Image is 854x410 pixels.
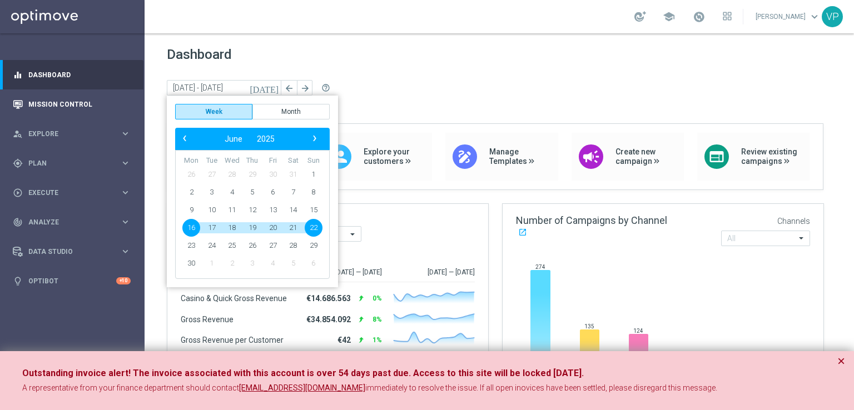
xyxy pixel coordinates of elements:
[13,247,120,257] div: Data Studio
[284,219,302,237] span: 21
[22,368,584,378] strong: Outstanding invoice alert! The invoice associated with this account is over 54 days past due. Acc...
[203,254,221,272] span: 1
[257,134,275,143] span: 2025
[13,70,23,80] i: equalizer
[203,201,221,219] span: 10
[264,166,282,183] span: 30
[28,248,120,255] span: Data Studio
[182,166,200,183] span: 26
[837,354,845,368] button: Close
[13,217,120,227] div: Analyze
[284,166,302,183] span: 31
[284,201,302,219] span: 14
[262,156,283,166] th: weekday
[13,60,131,89] div: Dashboard
[120,128,131,139] i: keyboard_arrow_right
[244,201,261,219] span: 12
[182,219,200,237] span: 16
[244,166,261,183] span: 29
[120,158,131,168] i: keyboard_arrow_right
[13,188,23,198] i: play_circle_outline
[175,104,252,119] button: Week
[754,8,822,25] a: [PERSON_NAME]keyboard_arrow_down
[12,218,131,227] button: track_changes Analyze keyboard_arrow_right
[223,219,241,237] span: 18
[307,132,321,146] button: ›
[28,131,120,137] span: Explore
[28,60,131,89] a: Dashboard
[663,11,675,23] span: school
[12,71,131,79] button: equalizer Dashboard
[305,201,322,219] span: 15
[12,277,131,286] button: lightbulb Optibot +10
[13,276,23,286] i: lightbulb
[13,129,120,139] div: Explore
[225,134,242,143] span: June
[28,266,116,296] a: Optibot
[28,160,120,167] span: Plan
[116,277,131,284] div: +10
[12,129,131,138] button: person_search Explore keyboard_arrow_right
[284,254,302,272] span: 5
[167,96,338,287] bs-daterangepicker-container: calendar
[222,156,242,166] th: weekday
[178,132,192,146] button: ‹
[264,254,282,272] span: 4
[182,183,200,201] span: 2
[250,132,282,146] button: 2025
[13,158,120,168] div: Plan
[252,104,330,119] button: Month
[177,131,192,146] span: ‹
[264,237,282,254] span: 27
[12,188,131,197] button: play_circle_outline Execute keyboard_arrow_right
[217,132,250,146] button: June
[305,166,322,183] span: 1
[223,237,241,254] span: 25
[13,89,131,119] div: Mission Control
[22,383,239,392] span: A representative from your finance department should contact
[28,219,120,226] span: Analyze
[305,254,322,272] span: 6
[244,254,261,272] span: 3
[12,247,131,256] button: Data Studio keyboard_arrow_right
[203,237,221,254] span: 24
[305,219,322,237] span: 22
[305,237,322,254] span: 29
[223,201,241,219] span: 11
[244,237,261,254] span: 26
[808,11,821,23] span: keyboard_arrow_down
[13,266,131,296] div: Optibot
[242,156,263,166] th: weekday
[12,100,131,109] button: Mission Control
[12,159,131,168] button: gps_fixed Plan keyboard_arrow_right
[120,217,131,227] i: keyboard_arrow_right
[28,89,131,119] a: Mission Control
[283,156,304,166] th: weekday
[305,183,322,201] span: 8
[264,183,282,201] span: 6
[182,237,200,254] span: 23
[264,219,282,237] span: 20
[239,383,365,394] a: [EMAIL_ADDRESS][DOMAIN_NAME]
[223,183,241,201] span: 4
[120,246,131,257] i: keyboard_arrow_right
[13,188,120,198] div: Execute
[822,6,843,27] div: VP
[13,158,23,168] i: gps_fixed
[182,254,200,272] span: 30
[223,166,241,183] span: 28
[244,219,261,237] span: 19
[28,189,120,196] span: Execute
[202,156,222,166] th: weekday
[178,132,321,146] bs-datepicker-navigation-view: ​ ​ ​
[365,383,717,392] span: immediately to resolve the issue. If all open inovices have been settled, please disregard this m...
[182,201,200,219] span: 9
